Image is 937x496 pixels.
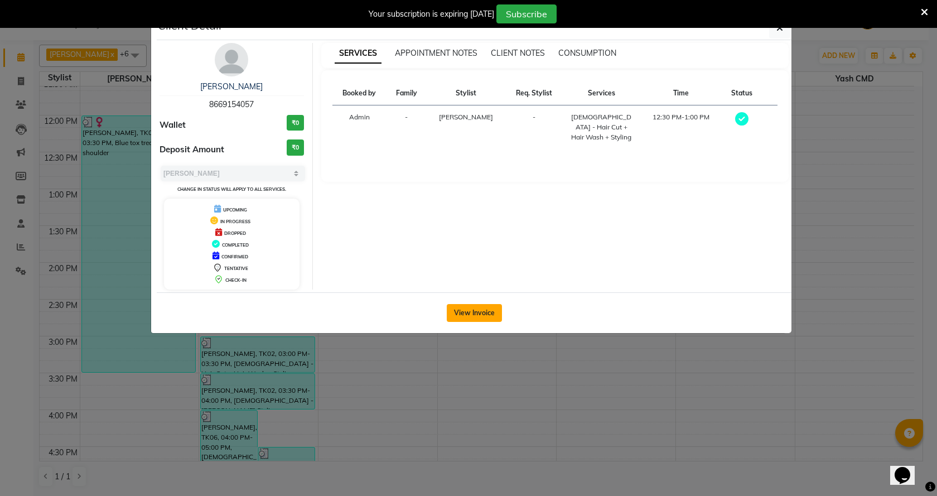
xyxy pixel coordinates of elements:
th: Req. Stylist [505,81,562,105]
span: IN PROGRESS [220,219,250,224]
h3: ₹0 [287,115,304,131]
td: - [505,105,562,150]
span: COMPLETED [222,242,249,248]
span: UPCOMING [223,207,247,213]
th: Status [722,81,762,105]
div: Your subscription is expiring [DATE] [369,8,494,20]
td: 12:30 PM-1:00 PM [640,105,722,150]
td: - [387,105,427,150]
span: Wallet [160,119,186,132]
span: CLIENT NOTES [491,48,545,58]
span: APPOINTMENT NOTES [395,48,477,58]
th: Services [563,81,640,105]
h3: ₹0 [287,139,304,156]
small: Change in status will apply to all services. [177,186,286,192]
span: CONFIRMED [221,254,248,259]
button: Subscribe [496,4,557,23]
span: [PERSON_NAME] [439,113,493,121]
div: [DEMOGRAPHIC_DATA] - Hair Cut + Hair Wash + Styling [569,112,634,142]
th: Time [640,81,722,105]
iframe: chat widget [890,451,926,485]
th: Stylist [427,81,505,105]
button: View Invoice [447,304,502,322]
span: Deposit Amount [160,143,224,156]
span: CONSUMPTION [558,48,616,58]
span: SERVICES [335,44,381,64]
td: Admin [332,105,387,150]
span: TENTATIVE [224,266,248,271]
th: Family [387,81,427,105]
span: DROPPED [224,230,246,236]
a: [PERSON_NAME] [200,81,263,92]
th: Booked by [332,81,387,105]
img: avatar [215,43,248,76]
span: 8669154057 [209,99,254,109]
span: CHECK-IN [225,277,247,283]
